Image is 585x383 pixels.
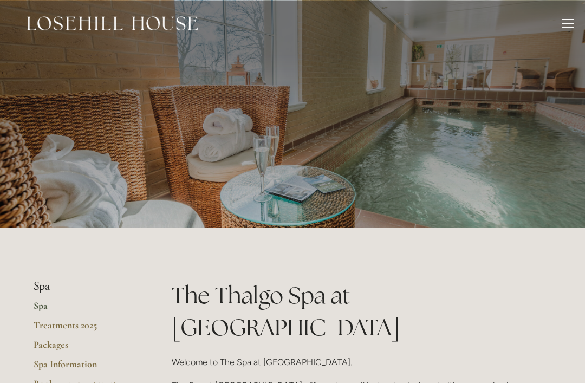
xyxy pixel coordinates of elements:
h1: The Thalgo Spa at [GEOGRAPHIC_DATA] [172,280,551,343]
img: Losehill House [27,16,198,30]
p: Welcome to The Spa at [GEOGRAPHIC_DATA]. [172,355,551,369]
a: Spa Information [34,358,137,378]
a: Treatments 2025 [34,319,137,339]
a: Packages [34,339,137,358]
a: Spa [34,300,137,319]
li: Spa [34,280,137,294]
